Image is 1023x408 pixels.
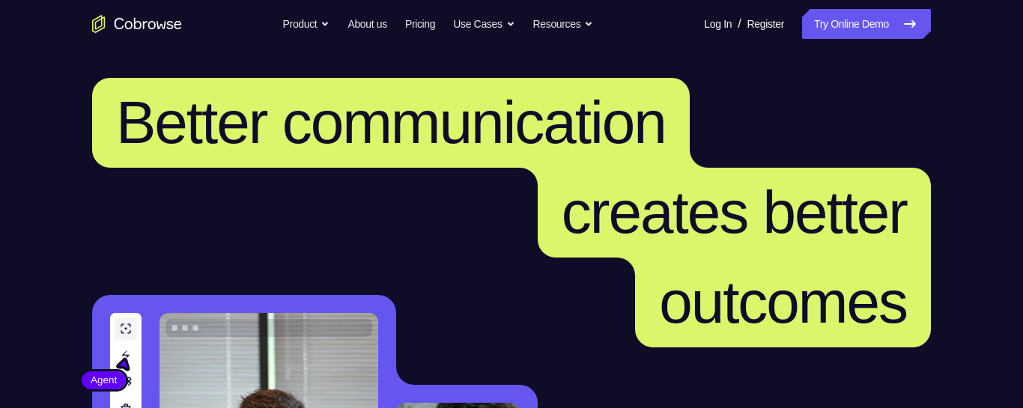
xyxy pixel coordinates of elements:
[82,373,126,388] span: Agent
[347,9,386,39] a: About us
[738,15,741,33] span: /
[116,89,666,156] span: Better communication
[283,9,330,39] button: Product
[747,9,784,39] a: Register
[659,269,907,335] span: outcomes
[562,179,907,246] span: creates better
[92,15,182,33] a: Go to the home page
[802,9,931,39] a: Try Online Demo
[533,9,594,39] button: Resources
[453,9,514,39] button: Use Cases
[405,9,435,39] a: Pricing
[704,9,732,39] a: Log In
